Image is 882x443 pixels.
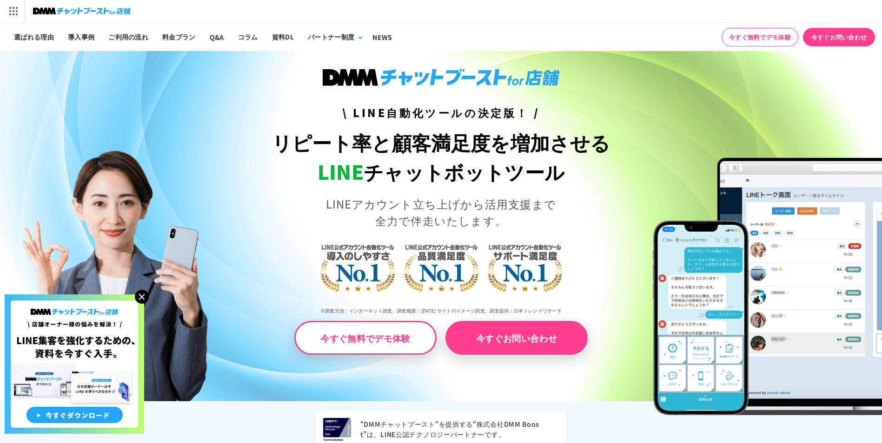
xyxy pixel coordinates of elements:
[7,23,61,51] a: 選ばれる理由
[220,128,662,186] h1: リピート率と顧客満足度を増加させる チャットボットツール
[33,5,131,18] img: チャットブーストfor店舗
[5,294,144,306] a: 店舗オーナー様の悩みを解決!LINE集客を狂化するための資料を今すぐ入手!
[203,23,231,51] a: Q&A
[265,23,301,51] a: 資料DL
[220,104,662,121] h3: \ LINE自動化ツールの決定版！ /
[290,208,592,324] img: LINE公式アカウント自動化ツール導入のしやすさNo.1｜LINE公式アカウント自動化ツール品質満足度No.1｜LINE公式アカウント自動化ツールサポート満足度No.1
[308,32,354,42] div: パートナー制度
[231,23,265,51] a: コラム
[61,23,101,51] a: 導入事例
[220,195,662,229] p: LINEアカウント立ち上げから活用支援まで 全力で伴走いたします。
[360,419,559,440] p: “DMMチャットブースト“を提供する“株式会社DMM Boost”は、LINE公認テクノロジーパートナーです。
[5,294,144,434] img: 店舗オーナー様の悩みを解決!LINE集客を狂化するための資料を今すぐ入手!
[445,321,588,355] a: 今すぐお問い合わせ
[365,23,399,51] a: NEWS
[803,28,875,46] a: 今すぐお問い合わせ
[294,321,437,355] a: 今すぐ無料でデモ体験
[155,23,203,51] a: 料金プラン
[323,418,351,441] img: LINEヤフー Technology Partner 2025
[1,1,25,21] img: サービス
[318,157,364,185] span: LINE
[101,23,155,51] a: ご利用の流れ
[220,300,662,321] p: ※調査方法：インターネット調査、調査概要：[DATE] サイトのイメージ調査、調査提供：日本トレンドリサーチ
[722,28,798,46] a: 今すぐ無料でデモ体験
